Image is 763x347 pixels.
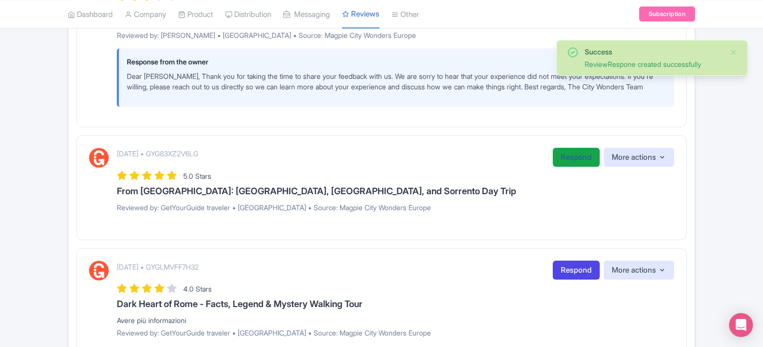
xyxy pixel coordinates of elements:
[730,46,738,58] button: Close
[391,0,419,28] a: Other
[585,59,722,69] div: ReviewRespone created successfully
[117,30,674,40] p: Reviewed by: [PERSON_NAME] • [GEOGRAPHIC_DATA] • Source: Magpie City Wonders Europe
[729,313,753,337] div: Open Intercom Messenger
[127,71,666,92] p: Dear [PERSON_NAME], Thank you for taking the time to share your feedback with us. We are sorry to...
[585,46,722,57] div: Success
[117,186,674,196] h3: From [GEOGRAPHIC_DATA]: [GEOGRAPHIC_DATA], [GEOGRAPHIC_DATA], and Sorrento Day Trip
[178,0,213,28] a: Product
[183,285,212,293] span: 4.0 Stars
[604,148,674,167] button: More actions
[68,0,113,28] a: Dashboard
[117,148,198,159] p: [DATE] • GYG83XZ2V6LG
[604,261,674,280] button: More actions
[553,148,600,167] a: Respond
[225,0,271,28] a: Distribution
[553,261,600,280] a: Respond
[117,315,674,326] div: Avere più informazioni
[639,6,695,21] a: Subscription
[283,0,330,28] a: Messaging
[127,56,666,67] p: Response from the owner
[183,172,211,180] span: 5.0 Stars
[117,299,674,309] h3: Dark Heart of Rome - Facts, Legend & Mystery Walking Tour
[117,202,674,213] p: Reviewed by: GetYourGuide traveler • [GEOGRAPHIC_DATA] • Source: Magpie City Wonders Europe
[89,148,109,168] img: GetYourGuide Logo
[89,261,109,281] img: GetYourGuide Logo
[117,328,674,338] p: Reviewed by: GetYourGuide traveler • [GEOGRAPHIC_DATA] • Source: Magpie City Wonders Europe
[125,0,166,28] a: Company
[117,262,199,272] p: [DATE] • GYGLMVFF7H32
